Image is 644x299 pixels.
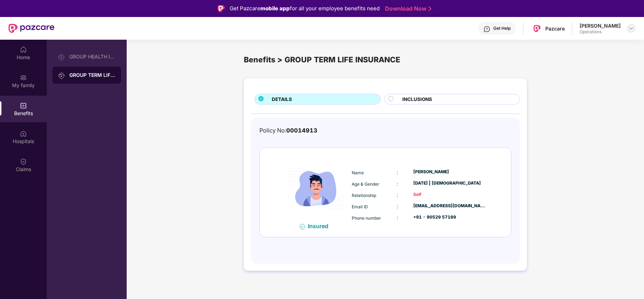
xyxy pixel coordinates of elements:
div: Insured [308,222,333,230]
div: Policy No: [259,126,317,135]
img: svg+xml;base64,PHN2ZyBpZD0iSG9zcGl0YWxzIiB4bWxucz0iaHR0cDovL3d3dy53My5vcmcvMjAwMC9zdmciIHdpZHRoPS... [20,130,27,137]
span: DETAILS [272,96,292,103]
span: Relationship [352,193,376,198]
span: : [397,203,398,209]
img: Stroke [429,5,431,12]
img: icon [283,155,350,222]
span: 00014913 [286,127,317,134]
img: svg+xml;base64,PHN2ZyBpZD0iSGVscC0zMngzMiIgeG1sbnM9Imh0dHA6Ly93d3cudzMub3JnLzIwMDAvc3ZnIiB3aWR0aD... [483,26,490,33]
img: Logo [218,5,225,12]
a: Download Now [385,5,429,12]
img: svg+xml;base64,PHN2ZyBpZD0iQmVuZWZpdHMiIHhtbG5zPSJodHRwOi8vd3d3LnczLm9yZy8yMDAwL3N2ZyIgd2lkdGg9Ij... [20,102,27,109]
img: Pazcare_Logo.png [532,23,542,34]
div: +91 - 90529 57169 [413,214,486,221]
img: svg+xml;base64,PHN2ZyB3aWR0aD0iMjAiIGhlaWdodD0iMjAiIHZpZXdCb3g9IjAgMCAyMCAyMCIgZmlsbD0ibm9uZSIgeG... [20,74,27,81]
img: svg+xml;base64,PHN2ZyB4bWxucz0iaHR0cDovL3d3dy53My5vcmcvMjAwMC9zdmciIHdpZHRoPSIxNiIgaGVpZ2h0PSIxNi... [300,224,305,229]
div: Operations [580,29,621,35]
div: Pazcare [545,25,565,32]
strong: mobile app [260,5,290,12]
img: svg+xml;base64,PHN2ZyBpZD0iRHJvcGRvd24tMzJ4MzIiIHhtbG5zPSJodHRwOi8vd3d3LnczLm9yZy8yMDAwL3N2ZyIgd2... [628,26,634,31]
span: INCLUSIONS [402,96,432,103]
span: Age & Gender [352,181,379,187]
div: Get Help [493,26,511,31]
span: : [397,192,398,198]
div: Get Pazcare for all your employee benefits need [230,4,380,13]
span: Phone number [352,215,381,221]
div: Self [413,191,486,198]
img: svg+xml;base64,PHN2ZyB3aWR0aD0iMjAiIGhlaWdodD0iMjAiIHZpZXdCb3g9IjAgMCAyMCAyMCIgZmlsbD0ibm9uZSIgeG... [58,53,65,61]
span: : [397,181,398,187]
div: [EMAIL_ADDRESS][DOMAIN_NAME] [413,203,486,209]
span: : [397,215,398,221]
div: [PERSON_NAME] [580,22,621,29]
img: svg+xml;base64,PHN2ZyBpZD0iSG9tZSIgeG1sbnM9Imh0dHA6Ly93d3cudzMub3JnLzIwMDAvc3ZnIiB3aWR0aD0iMjAiIG... [20,46,27,53]
span: : [397,169,398,175]
div: Benefits > GROUP TERM LIFE INSURANCE [244,54,527,66]
span: Email ID [352,204,368,209]
img: svg+xml;base64,PHN2ZyB3aWR0aD0iMjAiIGhlaWdodD0iMjAiIHZpZXdCb3g9IjAgMCAyMCAyMCIgZmlsbD0ibm9uZSIgeG... [58,72,65,79]
div: [PERSON_NAME] [413,169,486,175]
div: GROUP TERM LIFE INSURANCE [69,72,115,79]
div: GROUP HEALTH INSURANCE [69,54,115,60]
span: Name [352,170,364,175]
img: svg+xml;base64,PHN2ZyBpZD0iQ2xhaW0iIHhtbG5zPSJodHRwOi8vd3d3LnczLm9yZy8yMDAwL3N2ZyIgd2lkdGg9IjIwIi... [20,158,27,165]
img: New Pazcare Logo [8,24,54,33]
div: [DATE] | [DEMOGRAPHIC_DATA] [413,180,486,187]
